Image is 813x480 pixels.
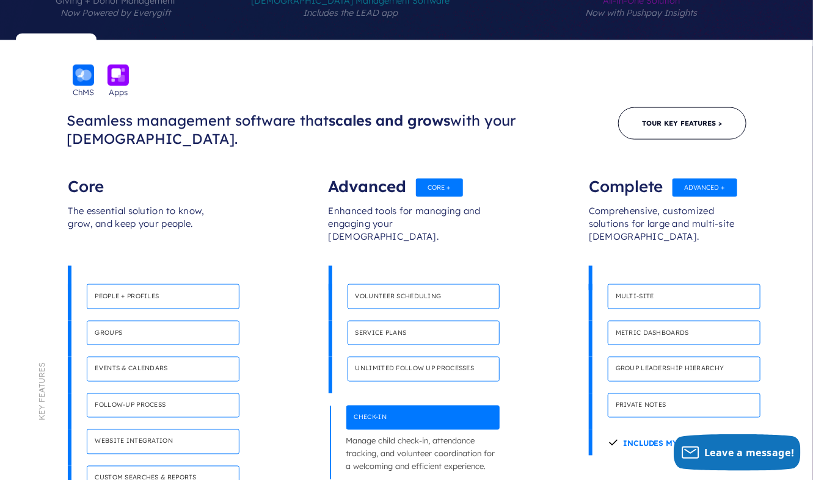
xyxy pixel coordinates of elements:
span: ChMS [73,86,94,98]
h4: Follow-up process [87,393,239,418]
div: Core [68,168,224,193]
h4: Groups [87,321,239,346]
span: Apps [109,86,128,98]
h4: People + Profiles [87,284,239,309]
h4: Events & calendars [87,357,239,382]
em: Now with Pushpay Insights [586,7,698,18]
h4: Service plans [348,321,500,346]
em: Now Powered by Everygift [60,7,170,18]
h4: Includes Mychurch App [608,429,730,455]
h3: Seamless management software that with your [DEMOGRAPHIC_DATA]. [67,112,619,149]
div: Advanced [329,168,485,193]
img: icon_chms-bckgrnd-600x600-1.png [73,65,94,86]
span: scales and grows [329,112,451,129]
button: Leave a message! [674,434,801,471]
h4: Unlimited follow up processes [348,357,500,382]
h4: Group leadership hierarchy [608,357,760,382]
div: Complete [589,168,745,193]
h4: Website integration [87,429,239,454]
div: Enhanced tools for managing and engaging your [DEMOGRAPHIC_DATA]. [329,193,485,266]
h4: Multi-site [608,284,760,309]
div: The essential solution to know, grow, and keep your people. [68,193,224,266]
p: Manage child check-in, attendance tracking, and volunteer coordination for a welcoming and effici... [346,430,500,478]
img: icon_apps-bckgrnd-600x600-1.png [108,65,129,86]
div: Comprehensive, customized solutions for large and multi-site [DEMOGRAPHIC_DATA]. [589,193,745,266]
span: Leave a message! [704,446,795,459]
h4: Metric dashboards [608,321,760,346]
em: Includes the LEAD app [303,7,398,18]
h4: Check-in [346,406,500,431]
a: Tour Key Features > [618,107,746,140]
h4: Private notes [608,393,760,418]
h4: Volunteer scheduling [348,284,500,309]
